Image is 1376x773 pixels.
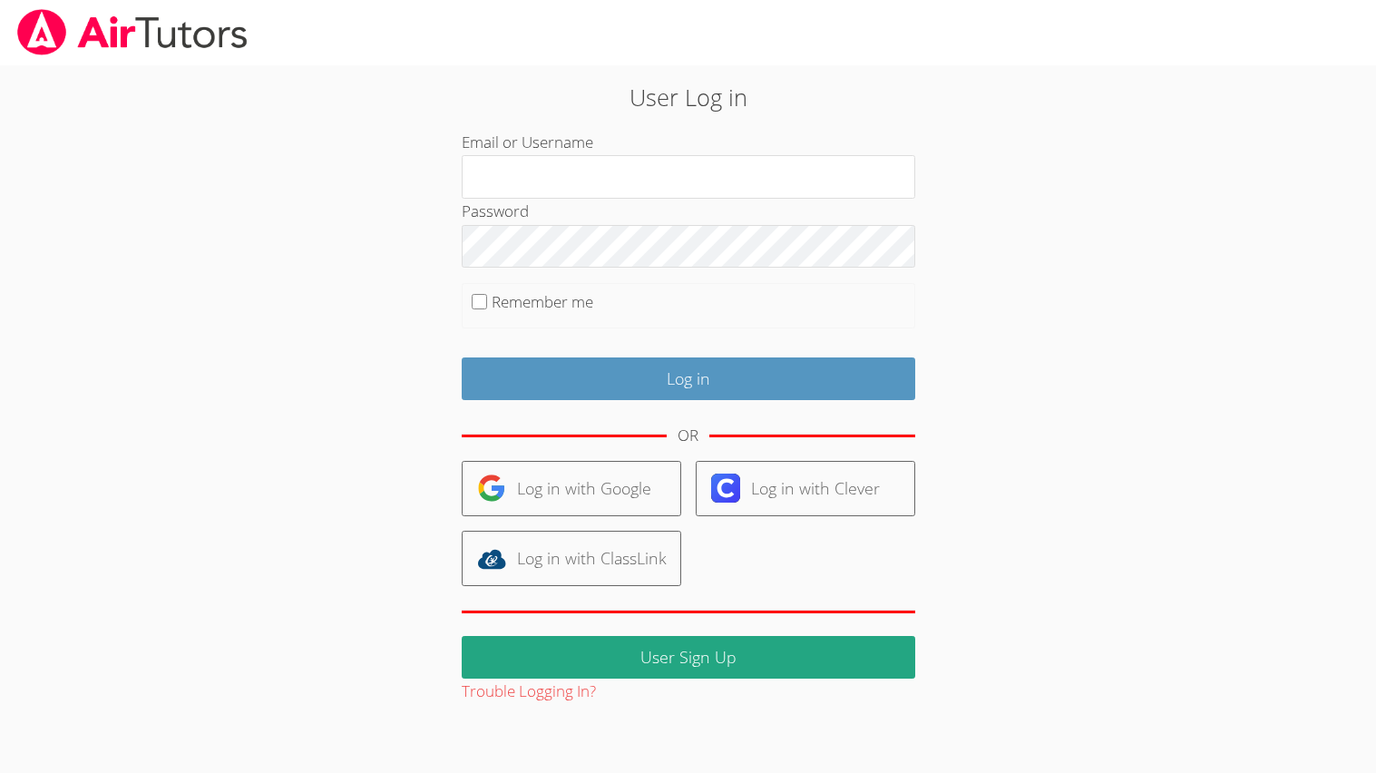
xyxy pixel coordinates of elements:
[462,679,596,705] button: Trouble Logging In?
[462,636,915,679] a: User Sign Up
[711,474,740,503] img: clever-logo-6eab21bc6e7a338710f1a6ff85c0baf02591cd810cc4098c63d3a4b26e2feb20.svg
[492,291,593,312] label: Remember me
[462,357,915,400] input: Log in
[477,474,506,503] img: google-logo-50288ca7cdecda66e5e0955fdab243c47b7ad437acaf1139b6f446037453330a.svg
[462,201,529,221] label: Password
[696,461,915,516] a: Log in with Clever
[462,132,593,152] label: Email or Username
[317,80,1059,114] h2: User Log in
[462,461,681,516] a: Log in with Google
[15,9,249,55] img: airtutors_banner-c4298cdbf04f3fff15de1276eac7730deb9818008684d7c2e4769d2f7ddbe033.png
[462,531,681,586] a: Log in with ClassLink
[477,544,506,573] img: classlink-logo-d6bb404cc1216ec64c9a2012d9dc4662098be43eaf13dc465df04b49fa7ab582.svg
[678,423,698,449] div: OR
